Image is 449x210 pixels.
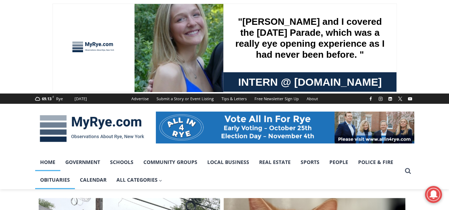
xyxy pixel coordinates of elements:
[35,153,60,171] a: Home
[406,95,414,103] a: YouTube
[218,93,251,104] a: Tips & Letters
[156,112,414,143] img: All in for Rye
[353,153,398,171] a: Police & Fire
[2,73,70,100] span: Open Tues. - Sun. [PHONE_NUMBER]
[324,153,353,171] a: People
[0,71,71,88] a: Open Tues. - Sun. [PHONE_NUMBER]
[171,69,344,88] a: Intern @ [DOMAIN_NAME]
[111,171,168,189] button: Child menu of All Categories
[127,93,322,104] nav: Secondary Navigation
[53,95,54,99] span: F
[186,70,329,86] span: Intern @ [DOMAIN_NAME]
[42,96,51,101] span: 69.13
[296,153,324,171] a: Sports
[138,153,202,171] a: Community Groups
[179,0,335,69] div: "[PERSON_NAME] and I covered the [DATE] Parade, which was a really eye opening experience as I ha...
[60,153,105,171] a: Government
[105,153,138,171] a: Schools
[75,171,111,189] a: Calendar
[127,93,153,104] a: Advertise
[396,95,404,103] a: X
[73,44,104,85] div: "the precise, almost orchestrated movements of cutting and assembling sushi and [PERSON_NAME] mak...
[366,95,375,103] a: Facebook
[254,153,296,171] a: Real Estate
[35,171,75,189] a: Obituaries
[386,95,394,103] a: Linkedin
[376,95,385,103] a: Instagram
[303,93,322,104] a: About
[401,165,414,177] button: View Search Form
[35,110,149,147] img: MyRye.com
[75,96,87,102] div: [DATE]
[202,153,254,171] a: Local Business
[35,153,401,189] nav: Primary Navigation
[56,96,63,102] div: Rye
[153,93,218,104] a: Submit a Story or Event Listing
[251,93,303,104] a: Free Newsletter Sign Up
